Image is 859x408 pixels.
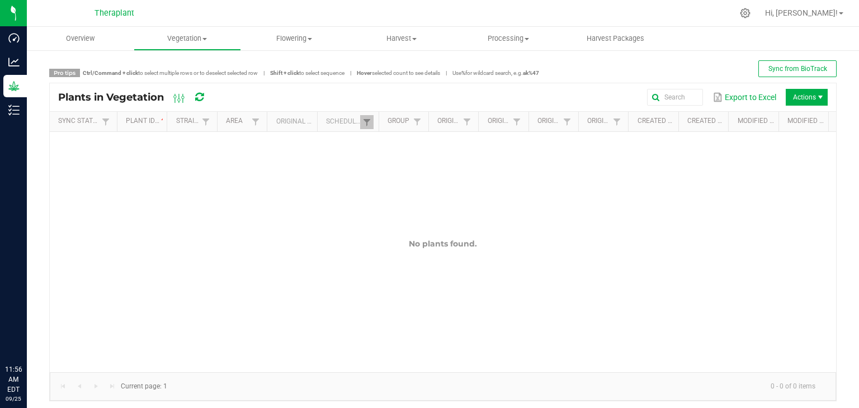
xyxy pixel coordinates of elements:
a: Origin Package IDSortable [537,117,560,126]
span: Theraplant [95,8,134,18]
inline-svg: Analytics [8,56,20,68]
a: StrainSortable [176,117,199,126]
span: Use for wildcard search, e.g. [452,70,539,76]
span: Harvest [348,34,454,44]
a: Filter [199,115,213,129]
iframe: Resource center [11,319,45,352]
a: Harvest [348,27,455,50]
strong: Shift + click [270,70,299,76]
a: Flowering [241,27,348,50]
strong: Ctrl/Command + click [83,70,138,76]
span: | [258,69,270,77]
div: Plants in Vegetation [58,88,223,107]
a: Modified DateSortable [787,117,824,126]
div: Manage settings [738,8,752,18]
p: 09/25 [5,395,22,403]
input: Search [647,89,703,106]
th: Original Plant ID [267,112,317,132]
a: Plant IDSortable [126,117,163,126]
a: GroupSortable [388,117,410,126]
a: Filter [560,115,574,129]
a: Harvest Packages [562,27,669,50]
iframe: Resource center unread badge [33,317,46,330]
span: Hi, [PERSON_NAME]! [765,8,838,17]
a: Modified BySortable [738,117,775,126]
a: Filter [510,115,523,129]
a: Vegetation [134,27,240,50]
a: Origin Package Lot NumberSortable [587,117,610,126]
span: Pro tips [49,69,80,77]
button: Export to Excel [710,88,779,107]
span: | [344,69,357,77]
kendo-pager-info: 0 - 0 of 0 items [174,377,824,396]
span: Vegetation [134,34,240,44]
a: Filter [460,115,474,129]
span: to select multiple rows or to deselect selected row [83,70,258,76]
a: Filter [610,115,624,129]
span: No plants found. [409,239,477,249]
a: Processing [455,27,561,50]
strong: ak%47 [523,70,539,76]
a: Origin PlantSortable [488,117,511,126]
th: Scheduled [317,112,379,132]
span: Flowering [242,34,347,44]
a: Sync StatusSortable [58,117,98,126]
span: Overview [51,34,110,44]
inline-svg: Inventory [8,105,20,116]
span: to select sequence [270,70,344,76]
a: Created DateSortable [687,117,724,126]
button: Sync from BioTrack [758,60,837,77]
strong: Hover [357,70,372,76]
a: Created BySortable [638,117,674,126]
span: Harvest Packages [572,34,659,44]
li: Actions [786,89,828,106]
a: Filter [410,115,424,129]
span: selected count to see details [357,70,440,76]
span: | [440,69,452,77]
a: Filter [249,115,262,129]
span: Processing [455,34,561,44]
strong: % [461,70,465,76]
a: Origin GroupSortable [437,117,460,126]
kendo-pager: Current page: 1 [50,372,836,401]
p: 11:56 AM EDT [5,364,22,395]
a: AreaSortable [226,117,249,126]
inline-svg: Grow [8,80,20,92]
a: Filter [99,115,112,129]
span: Sortable [159,117,168,126]
a: Overview [27,27,134,50]
span: Sync from BioTrack [768,65,827,73]
inline-svg: Dashboard [8,32,20,44]
a: Filter [360,115,374,129]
